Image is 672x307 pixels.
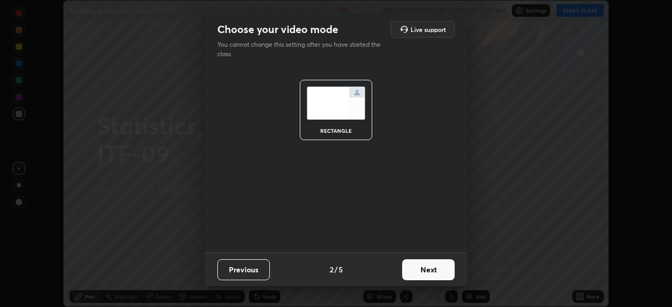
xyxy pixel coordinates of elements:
[217,40,387,59] p: You cannot change this setting after you have started the class
[217,23,338,36] h2: Choose your video mode
[334,264,338,275] h4: /
[402,259,455,280] button: Next
[315,128,357,133] div: rectangle
[307,87,365,120] img: normalScreenIcon.ae25ed63.svg
[411,26,446,33] h5: Live support
[339,264,343,275] h4: 5
[217,259,270,280] button: Previous
[330,264,333,275] h4: 2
